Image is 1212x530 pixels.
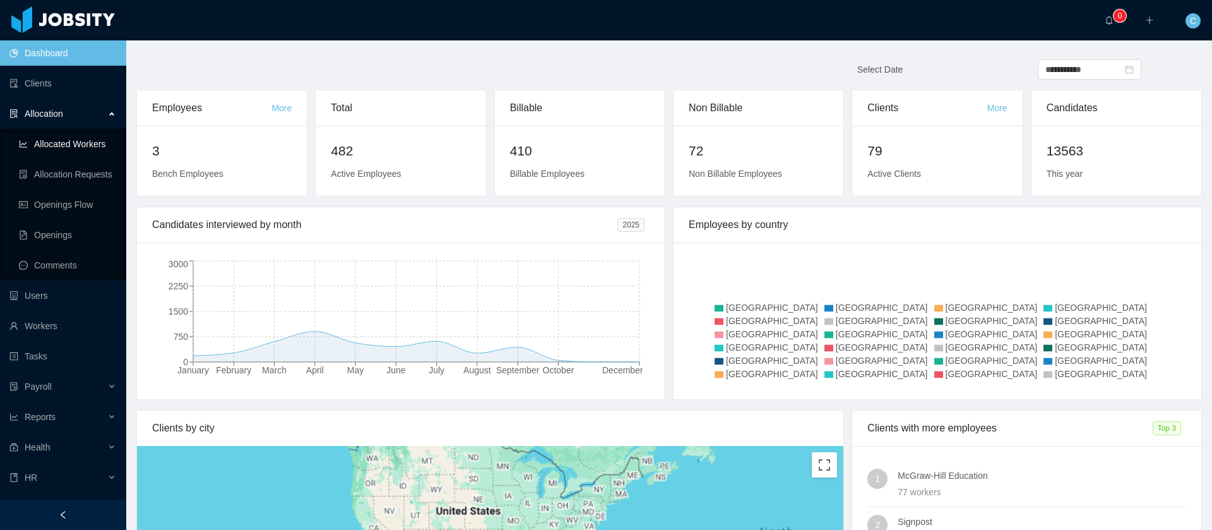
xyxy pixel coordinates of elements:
div: Candidates [1047,90,1186,126]
span: 1 [875,469,880,489]
tspan: 2250 [169,281,188,291]
span: [GEOGRAPHIC_DATA] [726,342,818,352]
a: icon: profileTasks [9,344,116,369]
a: icon: idcardOpenings Flow [19,192,116,217]
i: icon: file-protect [9,382,18,391]
i: icon: line-chart [9,413,18,421]
span: [GEOGRAPHIC_DATA] [946,303,1038,313]
span: 2025 [617,218,645,232]
span: [GEOGRAPHIC_DATA] [946,316,1038,326]
span: Bench Employees [152,169,223,179]
i: icon: bell [1105,16,1114,25]
a: icon: messageComments [19,253,116,278]
div: Non Billable [689,90,828,126]
span: This year [1047,169,1083,179]
tspan: 1500 [169,306,188,316]
div: Clients with more employees [867,411,1152,446]
span: [GEOGRAPHIC_DATA] [836,303,928,313]
span: [GEOGRAPHIC_DATA] [836,316,928,326]
a: icon: file-doneAllocation Requests [19,162,116,187]
span: Billable Employees [510,169,585,179]
span: [GEOGRAPHIC_DATA] [836,356,928,366]
button: Toggle fullscreen view [812,452,837,478]
a: icon: pie-chartDashboard [9,40,116,66]
h2: 410 [510,141,650,161]
div: Candidates interviewed by month [152,207,617,243]
span: [GEOGRAPHIC_DATA] [1055,329,1147,339]
span: [GEOGRAPHIC_DATA] [946,342,1038,352]
a: More [271,103,292,113]
span: HR [25,473,37,483]
i: icon: plus [1145,16,1154,25]
tspan: March [262,365,287,375]
span: Allocation [25,109,63,119]
a: icon: auditClients [9,71,116,96]
tspan: January [177,365,209,375]
span: [GEOGRAPHIC_DATA] [726,303,818,313]
span: [GEOGRAPHIC_DATA] [1055,342,1147,352]
tspan: October [543,365,574,375]
tspan: 0 [183,357,188,367]
span: [GEOGRAPHIC_DATA] [726,329,818,339]
h2: 482 [331,141,470,161]
div: Employees by country [689,207,1186,243]
span: [GEOGRAPHIC_DATA] [946,369,1038,379]
div: Total [331,90,470,126]
tspan: May [347,365,364,375]
a: icon: userWorkers [9,313,116,339]
tspan: August [463,365,491,375]
span: [GEOGRAPHIC_DATA] [1055,356,1147,366]
tspan: 3000 [169,259,188,269]
div: Employees [152,90,271,126]
i: icon: solution [9,109,18,118]
a: icon: robotUsers [9,283,116,308]
i: icon: medicine-box [9,443,18,452]
i: icon: calendar [1125,65,1134,74]
span: Payroll [25,382,52,392]
span: [GEOGRAPHIC_DATA] [726,316,818,326]
tspan: April [306,365,324,375]
span: [GEOGRAPHIC_DATA] [836,369,928,379]
span: Select Date [857,64,903,75]
tspan: December [602,365,643,375]
div: Clients by city [152,411,828,446]
span: Top 3 [1153,421,1181,435]
tspan: 750 [174,332,189,342]
span: [GEOGRAPHIC_DATA] [1055,316,1147,326]
span: [GEOGRAPHIC_DATA] [946,356,1038,366]
tspan: July [429,365,444,375]
h2: 72 [689,141,828,161]
h2: 13563 [1047,141,1186,161]
i: icon: book [9,473,18,482]
tspan: September [496,365,540,375]
span: Reports [25,412,56,422]
span: [GEOGRAPHIC_DATA] [1055,369,1147,379]
span: [GEOGRAPHIC_DATA] [726,356,818,366]
h4: Signpost [898,515,1186,529]
div: Billable [510,90,650,126]
h2: 79 [867,141,1007,161]
a: icon: file-textOpenings [19,222,116,248]
span: Active Clients [867,169,921,179]
span: [GEOGRAPHIC_DATA] [836,342,928,352]
tspan: February [216,365,251,375]
span: Active Employees [331,169,401,179]
a: icon: line-chartAllocated Workers [19,131,116,157]
span: Health [25,442,50,452]
div: Clients [867,90,987,126]
span: Non Billable Employees [689,169,782,179]
h4: McGraw-Hill Education [898,469,1186,483]
span: C [1190,13,1196,28]
tspan: June [386,365,406,375]
a: More [987,103,1007,113]
h2: 3 [152,141,292,161]
sup: 0 [1114,9,1126,22]
span: [GEOGRAPHIC_DATA] [726,369,818,379]
div: 77 workers [898,485,1186,499]
span: [GEOGRAPHIC_DATA] [946,329,1038,339]
span: [GEOGRAPHIC_DATA] [836,329,928,339]
span: [GEOGRAPHIC_DATA] [1055,303,1147,313]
